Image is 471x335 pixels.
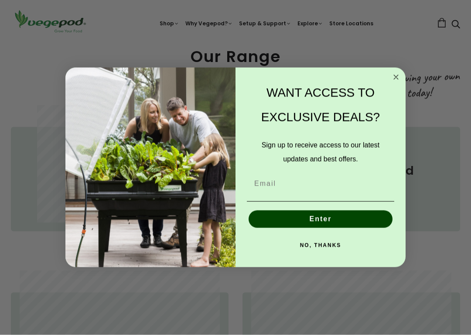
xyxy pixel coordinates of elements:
[247,201,394,202] img: underline
[247,237,394,254] button: NO, THANKS
[247,175,394,193] input: Email
[391,72,401,83] button: Close dialog
[262,142,379,163] span: Sign up to receive access to our latest updates and best offers.
[249,211,392,228] button: Enter
[65,68,235,267] img: e9d03583-1bb1-490f-ad29-36751b3212ff.jpeg
[261,86,380,124] span: WANT ACCESS TO EXCLUSIVE DEALS?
